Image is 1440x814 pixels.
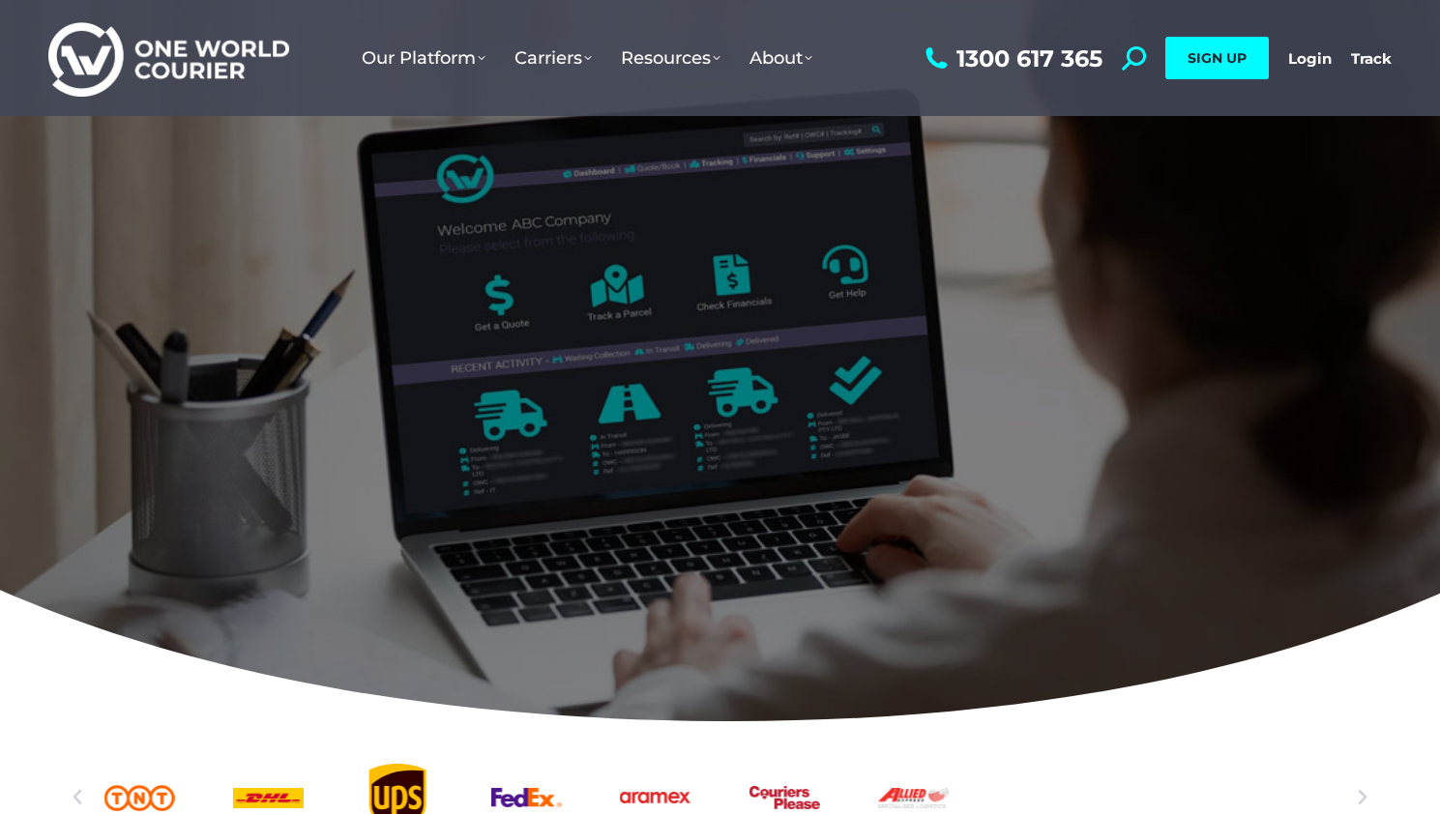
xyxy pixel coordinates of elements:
a: Our Platform [347,28,500,88]
a: Track [1351,49,1392,68]
span: Carriers [514,47,592,69]
a: Resources [606,28,735,88]
a: Carriers [500,28,606,88]
span: About [749,47,812,69]
span: Our Platform [362,47,485,69]
span: SIGN UP [1188,49,1247,67]
a: SIGN UP [1165,37,1269,79]
span: Resources [621,47,720,69]
a: About [735,28,827,88]
img: One World Courier [48,19,289,98]
a: Login [1288,49,1332,68]
a: 1300 617 365 [921,46,1102,71]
